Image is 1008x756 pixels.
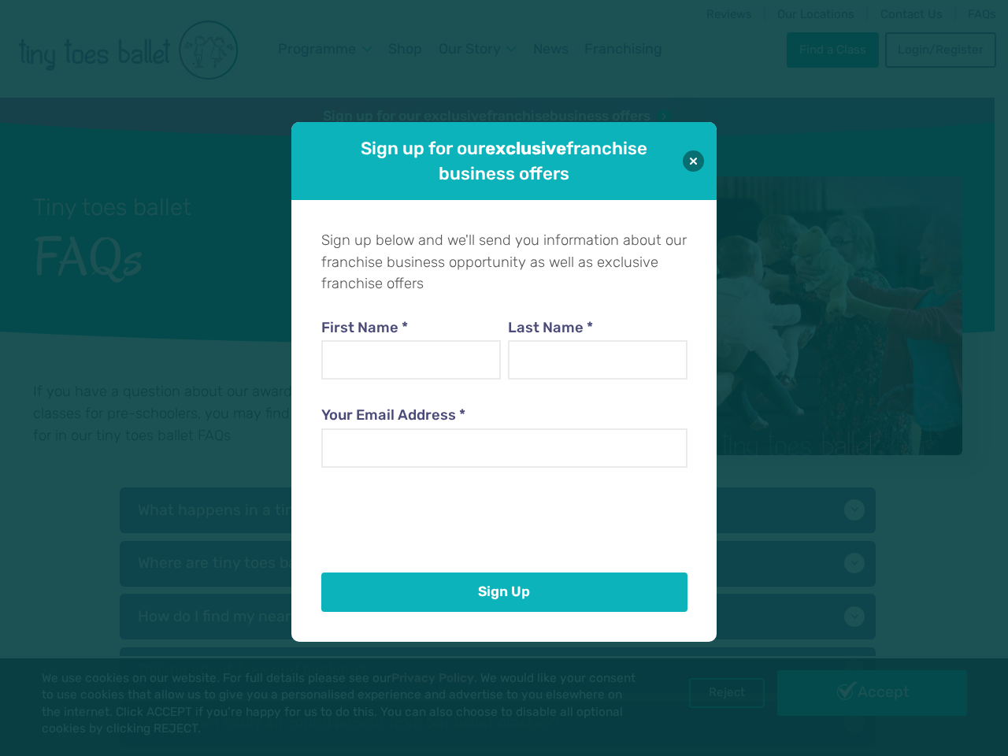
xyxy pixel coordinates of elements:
iframe: reCAPTCHA [321,486,561,547]
p: Sign up below and we'll send you information about our franchise business opportunity as well as ... [321,230,687,295]
label: First Name * [321,317,501,339]
strong: exclusive [485,138,566,159]
h1: Sign up for our franchise business offers [335,136,673,186]
button: Sign Up [321,573,687,613]
label: Last Name * [508,317,687,339]
label: Your Email Address * [321,405,687,427]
